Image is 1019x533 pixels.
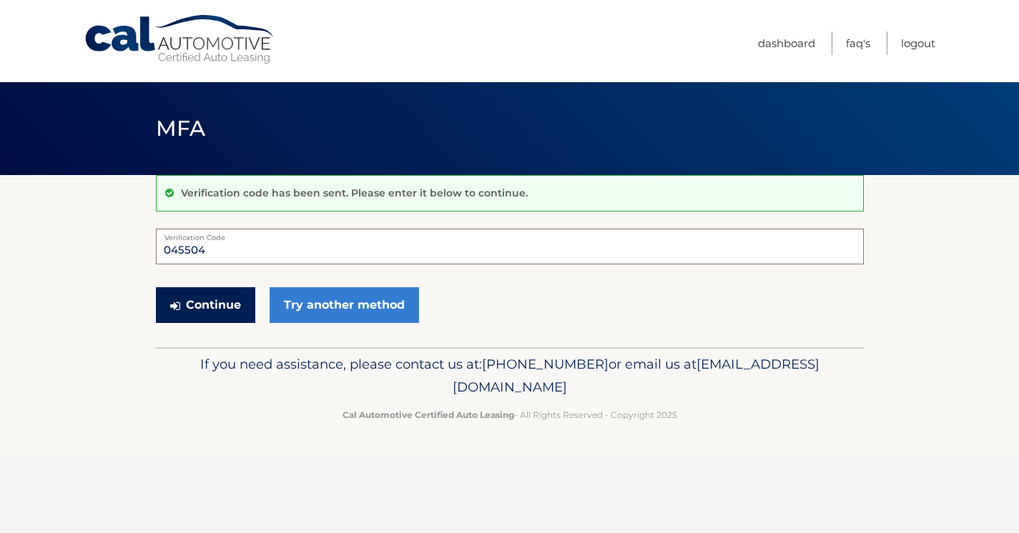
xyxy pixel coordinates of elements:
[343,409,514,420] strong: Cal Automotive Certified Auto Leasing
[165,353,855,399] p: If you need assistance, please contact us at: or email us at
[165,407,855,422] p: - All Rights Reserved - Copyright 2025
[482,356,609,372] span: [PHONE_NUMBER]
[901,31,935,55] a: Logout
[156,115,206,141] span: MFA
[156,229,864,264] input: Verification Code
[156,287,255,323] button: Continue
[156,229,864,240] label: Verification Code
[846,31,870,55] a: FAQ's
[181,186,528,199] p: Verification code has been sent. Please enter it below to continue.
[758,31,815,55] a: Dashboard
[270,287,419,323] a: Try another method
[84,14,277,65] a: Cal Automotive
[453,356,819,395] span: [EMAIL_ADDRESS][DOMAIN_NAME]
